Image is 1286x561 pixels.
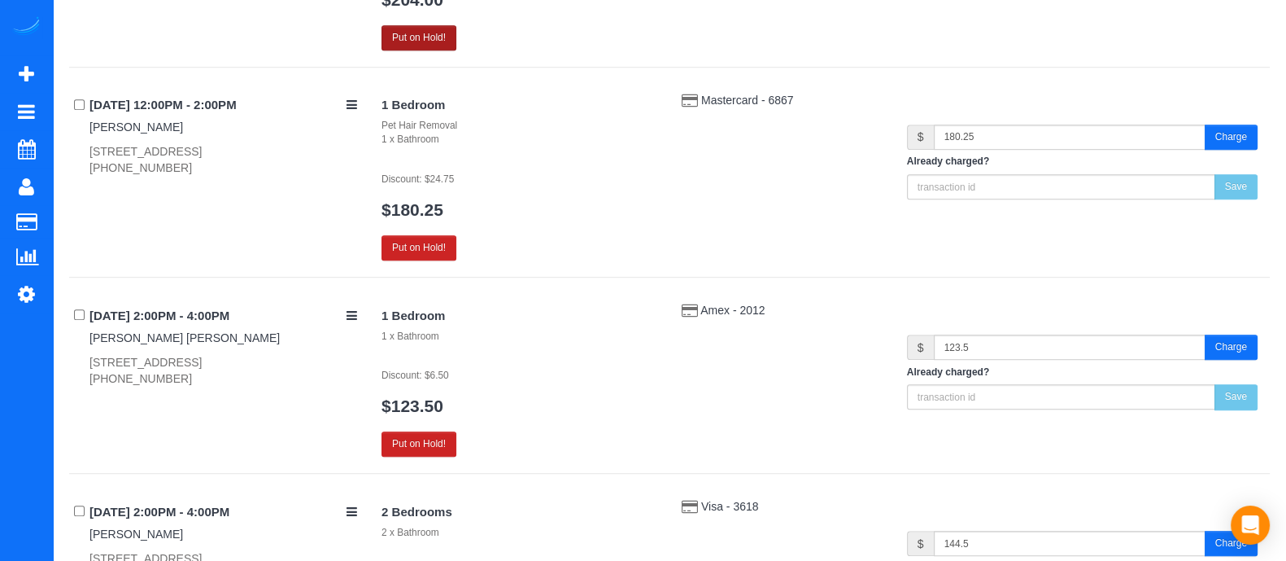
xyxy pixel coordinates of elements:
a: $180.25 [381,200,443,219]
a: Visa - 3618 [701,500,759,513]
input: transaction id [907,384,1215,410]
span: $ [907,125,934,150]
div: 2 x Bathroom [381,526,657,540]
a: [PERSON_NAME] [89,121,183,134]
h4: 1 Bedroom [381,99,657,112]
div: [STREET_ADDRESS] [PHONE_NUMBER] [89,354,357,387]
span: $ [907,335,934,360]
h4: [DATE] 2:00PM - 4:00PM [89,506,357,519]
small: Discount: $6.50 [381,370,449,381]
h4: [DATE] 12:00PM - 2:00PM [89,99,357,112]
button: Put on Hold! [381,432,456,457]
div: 1 x Bathroom [381,133,657,147]
h4: 2 Bedrooms [381,506,657,519]
button: Charge [1205,531,1258,556]
h5: Already charged? [907,367,1258,378]
button: Put on Hold! [381,235,456,261]
button: Charge [1205,335,1258,360]
button: Charge [1205,125,1258,150]
input: transaction id [907,174,1215,199]
a: $123.50 [381,397,443,415]
span: $ [907,531,934,556]
h4: 1 Bedroom [381,309,657,323]
a: Mastercard - 6867 [701,94,794,107]
small: Discount: $24.75 [381,173,454,185]
img: Automaid Logo [10,16,42,39]
h5: Already charged? [907,156,1258,167]
div: [STREET_ADDRESS] [PHONE_NUMBER] [89,143,357,176]
h4: [DATE] 2:00PM - 4:00PM [89,309,357,323]
div: 1 x Bathroom [381,330,657,344]
div: Open Intercom Messenger [1231,506,1270,545]
button: Put on Hold! [381,25,456,50]
a: [PERSON_NAME] [PERSON_NAME] [89,331,280,344]
div: Pet Hair Removal [381,119,657,133]
a: [PERSON_NAME] [89,528,183,541]
a: Amex - 2012 [700,304,765,317]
